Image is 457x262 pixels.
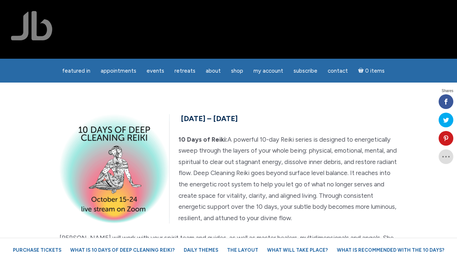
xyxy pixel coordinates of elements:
a: What is 10 Days of Deep Cleaning Reiki? [66,244,179,256]
a: What is recommended with the 10 Days? [333,244,448,256]
span: Events [147,68,164,74]
span: Shop [231,68,243,74]
a: Shop [227,64,248,78]
img: Jamie Butler. The Everyday Medium [11,11,53,40]
span: Retreats [174,68,195,74]
span: My Account [253,68,283,74]
a: What will take place? [263,244,332,256]
i: Cart [358,68,365,74]
span: Appointments [101,68,136,74]
span: [DATE] – [DATE] [181,114,238,123]
strong: 10 Days of Reiki: [179,136,227,143]
a: The Layout [223,244,262,256]
span: Shares [442,89,453,93]
span: Contact [328,68,348,74]
a: featured in [58,64,95,78]
a: Subscribe [289,64,322,78]
a: About [201,64,225,78]
a: Appointments [96,64,141,78]
span: About [206,68,221,74]
p: A powerful 10-day Reiki series is designed to energetically sweep through the layers of your whol... [60,134,397,224]
a: Retreats [170,64,200,78]
span: featured in [62,68,90,74]
span: Subscribe [294,68,317,74]
a: My Account [249,64,288,78]
a: Purchase Tickets [9,244,65,256]
a: Cart0 items [354,63,389,78]
a: Daily Themes [180,244,222,256]
a: Contact [323,64,352,78]
a: Events [142,64,169,78]
span: 0 items [365,68,385,74]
